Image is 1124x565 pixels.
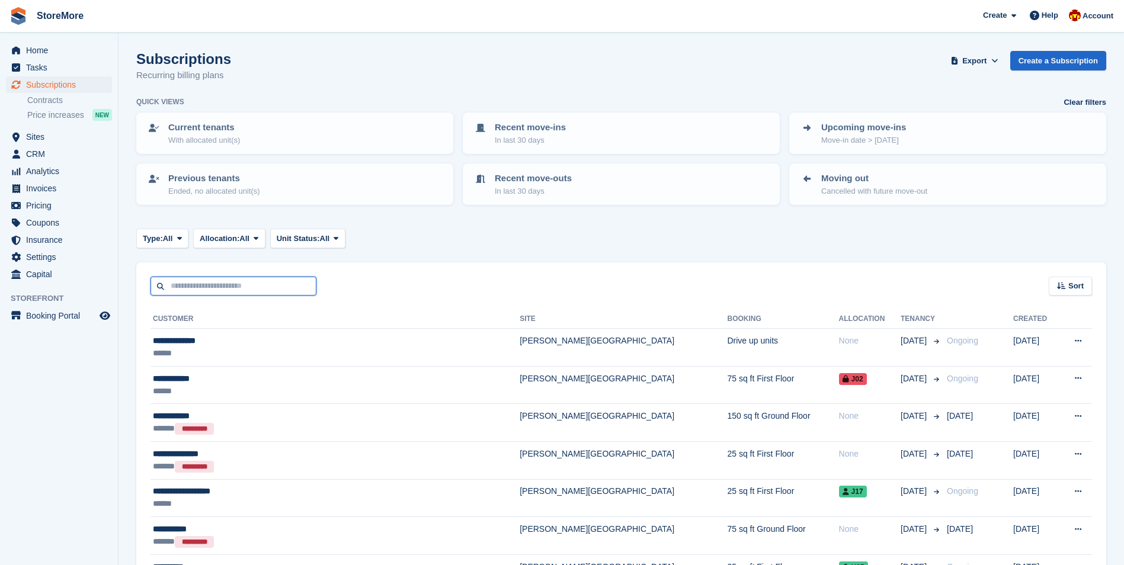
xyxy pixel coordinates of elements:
[9,7,27,25] img: stora-icon-8386f47178a22dfd0bd8f6a31ec36ba5ce8667c1dd55bd0f319d3a0aa187defe.svg
[1042,9,1058,21] span: Help
[947,411,973,420] span: [DATE]
[270,229,345,248] button: Unit Status: All
[200,233,239,245] span: Allocation:
[32,6,88,25] a: StoreMore
[168,134,240,146] p: With allocated unit(s)
[26,249,97,265] span: Settings
[520,404,727,442] td: [PERSON_NAME][GEOGRAPHIC_DATA]
[901,310,942,329] th: Tenancy
[839,486,867,497] span: J17
[839,448,901,460] div: None
[983,9,1007,21] span: Create
[137,114,452,153] a: Current tenants With allocated unit(s)
[901,485,929,497] span: [DATE]
[6,146,112,162] a: menu
[27,108,112,121] a: Price increases NEW
[1013,366,1059,404] td: [DATE]
[901,448,929,460] span: [DATE]
[26,129,97,145] span: Sites
[727,517,838,555] td: 75 sq ft Ground Floor
[26,180,97,197] span: Invoices
[947,486,978,496] span: Ongoing
[6,214,112,231] a: menu
[464,165,779,204] a: Recent move-outs In last 30 days
[6,307,112,324] a: menu
[947,336,978,345] span: Ongoing
[26,163,97,179] span: Analytics
[168,172,260,185] p: Previous tenants
[520,517,727,555] td: [PERSON_NAME][GEOGRAPHIC_DATA]
[26,232,97,248] span: Insurance
[520,479,727,517] td: [PERSON_NAME][GEOGRAPHIC_DATA]
[1083,10,1113,22] span: Account
[136,97,184,107] h6: Quick views
[901,335,929,347] span: [DATE]
[136,69,231,82] p: Recurring billing plans
[6,266,112,282] a: menu
[6,180,112,197] a: menu
[239,233,249,245] span: All
[947,449,973,458] span: [DATE]
[6,197,112,214] a: menu
[6,249,112,265] a: menu
[6,59,112,76] a: menu
[727,329,838,367] td: Drive up units
[6,129,112,145] a: menu
[193,229,265,248] button: Allocation: All
[27,110,84,121] span: Price increases
[163,233,173,245] span: All
[901,523,929,535] span: [DATE]
[6,232,112,248] a: menu
[901,410,929,422] span: [DATE]
[136,51,231,67] h1: Subscriptions
[839,410,901,422] div: None
[962,55,987,67] span: Export
[1013,479,1059,517] td: [DATE]
[727,310,838,329] th: Booking
[27,95,112,106] a: Contracts
[495,134,566,146] p: In last 30 days
[821,134,906,146] p: Move-in date > [DATE]
[26,307,97,324] span: Booking Portal
[727,366,838,404] td: 75 sq ft First Floor
[901,373,929,385] span: [DATE]
[821,121,906,134] p: Upcoming move-ins
[1010,51,1106,70] a: Create a Subscription
[839,373,867,385] span: J02
[839,523,901,535] div: None
[1069,9,1081,21] img: Store More Team
[821,185,927,197] p: Cancelled with future move-out
[26,266,97,282] span: Capital
[1013,517,1059,555] td: [DATE]
[520,441,727,479] td: [PERSON_NAME][GEOGRAPHIC_DATA]
[520,310,727,329] th: Site
[727,479,838,517] td: 25 sq ft First Floor
[520,329,727,367] td: [PERSON_NAME][GEOGRAPHIC_DATA]
[495,121,566,134] p: Recent move-ins
[790,165,1105,204] a: Moving out Cancelled with future move-out
[92,109,112,121] div: NEW
[26,59,97,76] span: Tasks
[1068,280,1084,292] span: Sort
[26,197,97,214] span: Pricing
[26,146,97,162] span: CRM
[150,310,520,329] th: Customer
[1013,404,1059,442] td: [DATE]
[1064,97,1106,108] a: Clear filters
[949,51,1001,70] button: Export
[464,114,779,153] a: Recent move-ins In last 30 days
[839,335,901,347] div: None
[839,310,901,329] th: Allocation
[168,121,240,134] p: Current tenants
[821,172,927,185] p: Moving out
[143,233,163,245] span: Type:
[520,366,727,404] td: [PERSON_NAME][GEOGRAPHIC_DATA]
[277,233,320,245] span: Unit Status:
[6,163,112,179] a: menu
[6,76,112,93] a: menu
[26,76,97,93] span: Subscriptions
[727,404,838,442] td: 150 sq ft Ground Floor
[495,185,572,197] p: In last 30 days
[26,42,97,59] span: Home
[1013,310,1059,329] th: Created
